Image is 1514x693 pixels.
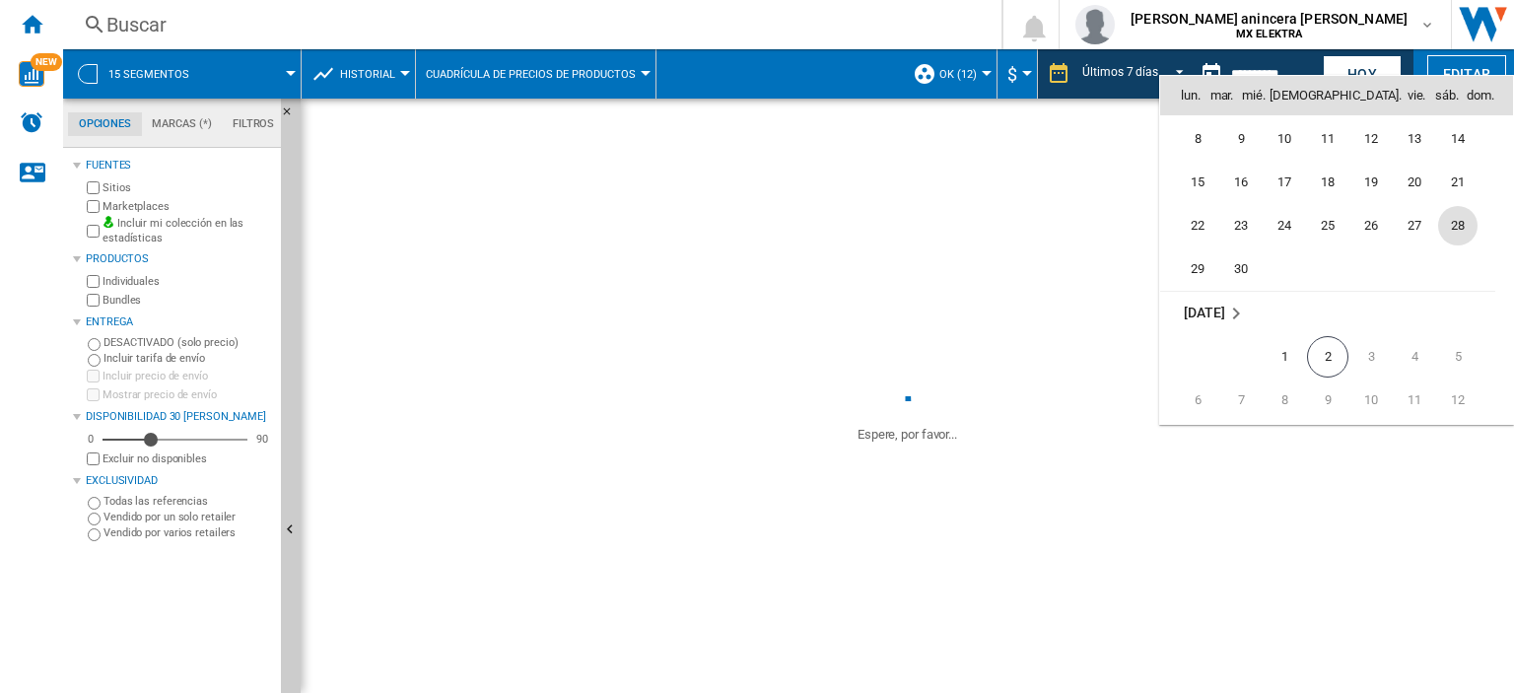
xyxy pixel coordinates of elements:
[1263,204,1306,247] td: Wednesday September 24 2025
[1160,117,1219,161] td: Monday September 8 2025
[1395,206,1434,245] span: 27
[1221,206,1261,245] span: 23
[1393,335,1436,379] td: Saturday October 4 2025
[1395,163,1434,202] span: 20
[1160,161,1219,204] td: Monday September 15 2025
[1219,161,1263,204] td: Tuesday September 16 2025
[1263,335,1306,379] td: Wednesday October 1 2025
[1351,163,1391,202] span: 19
[1351,119,1391,159] span: 12
[1349,117,1393,161] td: Friday September 12 2025
[1438,163,1478,202] span: 21
[1205,76,1237,115] th: mar.
[1221,119,1261,159] span: 9
[1265,206,1304,245] span: 24
[1160,247,1495,292] tr: Week 5
[1308,163,1347,202] span: 18
[1306,204,1349,247] td: Thursday September 25 2025
[1438,119,1478,159] span: 14
[1219,379,1263,422] td: Tuesday October 7 2025
[1160,161,1495,204] tr: Week 3
[1308,119,1347,159] span: 11
[1263,161,1306,204] td: Wednesday September 17 2025
[1263,117,1306,161] td: Wednesday September 10 2025
[1160,204,1219,247] td: Monday September 22 2025
[1308,206,1347,245] span: 25
[1219,117,1263,161] td: Tuesday September 9 2025
[1160,76,1513,424] md-calendar: Calendar
[1393,161,1436,204] td: Saturday September 20 2025
[1160,379,1219,422] td: Monday October 6 2025
[1349,379,1393,422] td: Friday October 10 2025
[1393,117,1436,161] td: Saturday September 13 2025
[1221,163,1261,202] span: 16
[1160,204,1495,247] tr: Week 4
[1219,204,1263,247] td: Tuesday September 23 2025
[1436,161,1495,204] td: Sunday September 21 2025
[1160,117,1495,161] tr: Week 2
[1221,249,1261,289] span: 30
[1178,206,1217,245] span: 22
[1306,335,1349,379] td: Thursday October 2 2025
[1238,76,1270,115] th: mié.
[1393,204,1436,247] td: Saturday September 27 2025
[1349,204,1393,247] td: Friday September 26 2025
[1265,163,1304,202] span: 17
[1431,76,1463,115] th: sáb.
[1395,119,1434,159] span: 13
[1436,204,1495,247] td: Sunday September 28 2025
[1265,337,1304,377] span: 1
[1306,161,1349,204] td: Thursday September 18 2025
[1160,76,1205,115] th: lun.
[1393,379,1436,422] td: Saturday October 11 2025
[1307,336,1348,378] span: 2
[1306,379,1349,422] td: Thursday October 9 2025
[1160,247,1219,292] td: Monday September 29 2025
[1160,379,1495,422] tr: Week 2
[1438,206,1478,245] span: 28
[1270,76,1402,115] th: [DEMOGRAPHIC_DATA].
[1263,379,1306,422] td: Wednesday October 8 2025
[1265,119,1304,159] span: 10
[1436,335,1495,379] td: Sunday October 5 2025
[1306,117,1349,161] td: Thursday September 11 2025
[1178,163,1217,202] span: 15
[1178,119,1217,159] span: 8
[1402,76,1431,115] th: vie.
[1160,291,1495,335] tr: Week undefined
[1436,379,1495,422] td: Sunday October 12 2025
[1463,76,1513,115] th: dom.
[1160,335,1495,379] tr: Week 1
[1349,161,1393,204] td: Friday September 19 2025
[1436,117,1495,161] td: Sunday September 14 2025
[1184,305,1224,320] span: [DATE]
[1351,206,1391,245] span: 26
[1178,249,1217,289] span: 29
[1349,335,1393,379] td: Friday October 3 2025
[1219,247,1263,292] td: Tuesday September 30 2025
[1160,291,1495,335] td: October 2025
